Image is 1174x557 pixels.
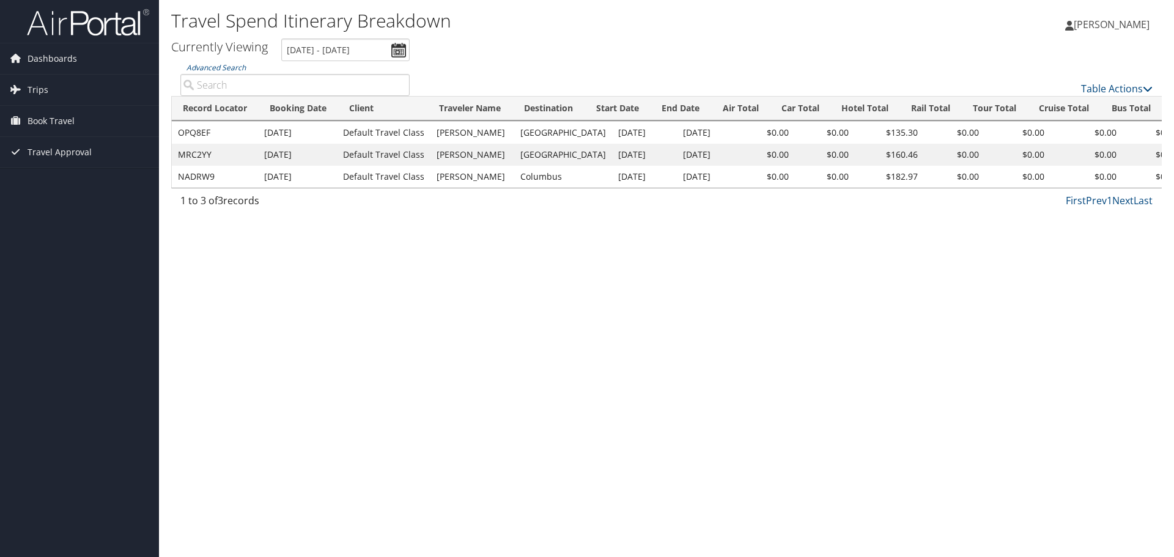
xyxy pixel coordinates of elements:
td: MRC2YY [172,144,258,166]
h1: Travel Spend Itinerary Breakdown [171,8,832,34]
th: Destination: activate to sort column ascending [513,97,585,120]
td: $0.00 [924,144,985,166]
td: [DATE] [612,166,677,188]
td: $0.00 [737,122,795,144]
th: End Date: activate to sort column ascending [651,97,711,120]
a: Prev [1086,194,1107,207]
td: $0.00 [737,166,795,188]
span: Dashboards [28,43,77,74]
span: [PERSON_NAME] [1074,18,1150,31]
td: [PERSON_NAME] [430,166,514,188]
td: [PERSON_NAME] [430,144,514,166]
td: $0.00 [985,122,1050,144]
input: Advanced Search [180,74,410,96]
td: [PERSON_NAME] [430,122,514,144]
td: $160.46 [855,144,924,166]
th: Air Total: activate to sort column ascending [711,97,770,120]
td: $135.30 [855,122,924,144]
td: $0.00 [924,166,985,188]
td: OPQ8EF [172,122,258,144]
a: Table Actions [1081,82,1153,95]
td: [DATE] [677,144,737,166]
td: $0.00 [737,144,795,166]
span: 3 [218,194,223,207]
a: 1 [1107,194,1112,207]
td: [GEOGRAPHIC_DATA] [514,122,612,144]
a: [PERSON_NAME] [1065,6,1162,43]
th: Start Date: activate to sort column ascending [585,97,651,120]
th: Hotel Total: activate to sort column ascending [830,97,899,120]
td: [DATE] [258,144,337,166]
span: Trips [28,75,48,105]
td: NADRW9 [172,166,258,188]
td: [GEOGRAPHIC_DATA] [514,144,612,166]
span: Travel Approval [28,137,92,168]
td: $0.00 [985,144,1050,166]
td: $0.00 [924,122,985,144]
td: [DATE] [612,122,677,144]
a: Next [1112,194,1134,207]
td: $0.00 [1050,122,1123,144]
td: Default Travel Class [337,144,430,166]
td: $0.00 [795,166,855,188]
a: Last [1134,194,1153,207]
td: [DATE] [258,122,337,144]
a: First [1066,194,1086,207]
h3: Currently Viewing [171,39,268,55]
th: Rail Total: activate to sort column ascending [899,97,961,120]
th: Record Locator: activate to sort column ascending [172,97,259,120]
td: $0.00 [1050,144,1123,166]
span: Book Travel [28,106,75,136]
th: Tour Total: activate to sort column ascending [961,97,1027,120]
td: $0.00 [985,166,1050,188]
input: [DATE] - [DATE] [281,39,410,61]
td: $0.00 [1050,166,1123,188]
a: Advanced Search [186,62,246,73]
td: Default Travel Class [337,166,430,188]
th: Traveler Name: activate to sort column ascending [428,97,514,120]
td: Default Travel Class [337,122,430,144]
td: [DATE] [612,144,677,166]
div: 1 to 3 of records [180,193,410,214]
th: Car Total: activate to sort column ascending [770,97,830,120]
td: Columbus [514,166,612,188]
td: $0.00 [795,122,855,144]
th: Client: activate to sort column ascending [338,97,428,120]
td: [DATE] [258,166,337,188]
img: airportal-logo.png [27,8,149,37]
td: $182.97 [855,166,924,188]
th: Bus Total: activate to sort column ascending [1100,97,1162,120]
td: [DATE] [677,166,737,188]
td: $0.00 [795,144,855,166]
th: Cruise Total: activate to sort column ascending [1027,97,1100,120]
td: [DATE] [677,122,737,144]
th: Booking Date: activate to sort column ascending [259,97,338,120]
